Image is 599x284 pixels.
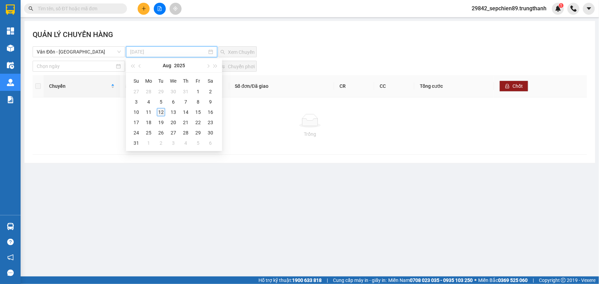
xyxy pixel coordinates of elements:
div: 7 [182,98,190,106]
button: Aug [163,59,171,72]
div: 5 [157,98,165,106]
button: lockChốt [499,81,528,92]
td: 2025-08-03 [130,97,142,107]
span: | [533,276,534,284]
th: Su [130,75,142,86]
span: copyright [561,278,566,283]
div: 11 [145,108,153,116]
td: 2025-08-20 [167,117,180,128]
div: 29 [157,87,165,96]
div: Chuyến [49,82,110,90]
div: 1 [145,139,153,147]
div: 28 [145,87,153,96]
span: Hỗ trợ kỹ thuật: [258,276,322,284]
td: 2025-08-18 [142,117,155,128]
td: 2025-08-11 [142,107,155,117]
th: Th [180,75,192,86]
div: 15 [194,108,202,116]
td: 2025-07-29 [155,86,167,97]
div: 4 [145,98,153,106]
div: 22 [194,118,202,127]
th: Sa [204,75,217,86]
strong: 0369 525 060 [498,277,528,283]
th: Tu [155,75,167,86]
td: 2025-08-14 [180,107,192,117]
span: Miền Bắc [478,276,528,284]
div: 24 [132,129,140,137]
td: 2025-09-04 [180,138,192,148]
td: 2025-08-12 [155,107,167,117]
td: 2025-09-05 [192,138,204,148]
td: 2025-08-29 [192,128,204,138]
div: 13 [169,108,177,116]
td: 2025-08-01 [192,86,204,97]
div: Số đơn/Đã giao [235,82,328,90]
div: 9 [206,98,215,106]
img: solution-icon [7,96,14,103]
div: 6 [169,98,177,106]
button: aim [170,3,182,15]
span: ⚪️ [474,279,476,282]
strong: 0708 023 035 - 0935 103 250 [410,277,473,283]
span: Vân Đồn - Hà Nội [37,47,121,57]
img: phone-icon [571,5,577,12]
span: caret-down [586,5,592,12]
td: 2025-07-27 [130,86,142,97]
button: searchXem Chuyến [218,46,257,57]
td: 2025-09-02 [155,138,167,148]
th: Fr [192,75,204,86]
div: 5 [194,139,202,147]
td: 2025-08-10 [130,107,142,117]
td: 2025-08-21 [180,117,192,128]
img: warehouse-icon [7,45,14,52]
img: dashboard-icon [7,27,14,35]
td: 2025-08-22 [192,117,204,128]
span: file-add [157,6,162,11]
div: 16 [206,108,215,116]
div: 26 [157,129,165,137]
td: 2025-08-07 [180,97,192,107]
div: 19 [157,118,165,127]
div: CR [339,82,369,90]
div: 12 [157,108,165,116]
div: 3 [169,139,177,147]
td: 2025-07-28 [142,86,155,97]
span: Miền Nam [388,276,473,284]
span: | [327,276,328,284]
div: 3 [132,98,140,106]
td: 2025-08-19 [155,117,167,128]
td: 2025-08-27 [167,128,180,138]
div: 23 [206,118,215,127]
div: 8 [194,98,202,106]
span: Cung cấp máy in - giấy in: [333,276,387,284]
span: search [28,6,33,11]
button: plus [138,3,150,15]
td: 2025-08-13 [167,107,180,117]
div: 30 [169,87,177,96]
div: 25 [145,129,153,137]
button: 2025 [174,59,185,72]
div: 14 [182,108,190,116]
strong: 1900 633 818 [292,277,322,283]
span: aim [173,6,178,11]
td: 2025-08-09 [204,97,217,107]
div: 18 [145,118,153,127]
td: 2025-08-17 [130,117,142,128]
img: warehouse-icon [7,79,14,86]
span: notification [7,254,14,261]
div: 2 [157,139,165,147]
div: Trống [38,130,582,138]
img: warehouse-icon [7,223,14,230]
button: file-add [154,3,166,15]
td: 2025-09-06 [204,138,217,148]
td: 2025-08-08 [192,97,204,107]
button: swapChuyển phơi [218,61,257,72]
sup: 1 [559,3,564,8]
td: 2025-08-23 [204,117,217,128]
div: 17 [132,118,140,127]
span: 29842_sepchien89.trungthanh [466,4,552,13]
div: 21 [182,118,190,127]
td: 2025-08-04 [142,97,155,107]
span: message [7,270,14,276]
td: 2025-08-16 [204,107,217,117]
